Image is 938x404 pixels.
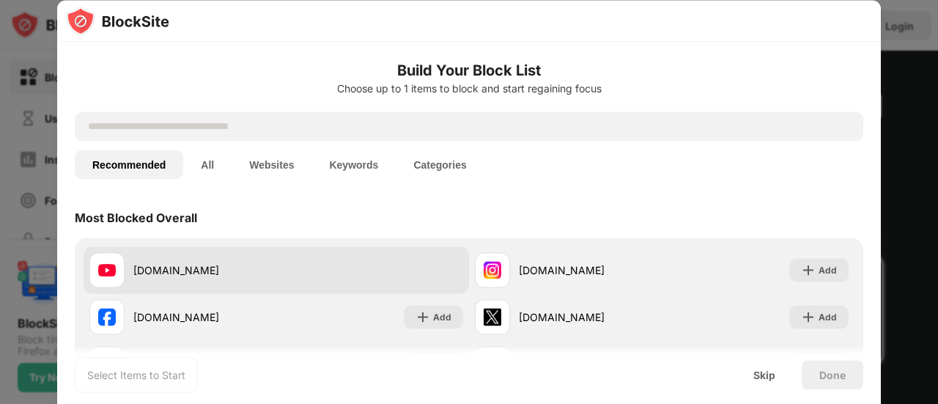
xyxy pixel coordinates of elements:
div: Add [819,262,837,277]
div: [DOMAIN_NAME] [519,309,662,325]
img: favicons [98,261,116,279]
div: [DOMAIN_NAME] [133,309,276,325]
h6: Build Your Block List [75,59,863,81]
div: Select Items to Start [87,367,185,382]
button: Categories [396,150,484,179]
img: search.svg [81,117,98,135]
div: Skip [753,369,775,381]
div: Most Blocked Overall [75,210,197,224]
img: logo-blocksite.svg [66,6,169,35]
div: Add [433,309,451,324]
div: Done [819,369,846,381]
div: [DOMAIN_NAME] [519,262,662,278]
button: Websites [232,150,311,179]
div: Choose up to 1 items to block and start regaining focus [75,82,863,94]
img: favicons [98,308,116,326]
button: Recommended [75,150,183,179]
img: favicons [484,261,501,279]
button: Keywords [311,150,396,179]
img: favicons [484,308,501,326]
div: [DOMAIN_NAME] [133,262,276,278]
div: Add [819,309,837,324]
button: All [183,150,232,179]
span: Already blocked [396,265,463,276]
